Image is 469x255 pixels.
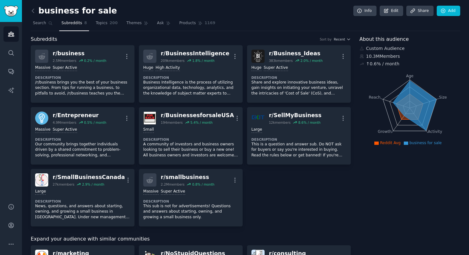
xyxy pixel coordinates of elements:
span: Subreddits [31,35,57,43]
span: Topics [96,20,107,26]
span: Themes [126,20,142,26]
div: High Activity [155,65,180,71]
a: Search [31,18,55,31]
img: SellMyBusiness [251,111,265,125]
a: r/BusinessIntelligence209kmembers1.8% / monthHugeHigh ActivityDescriptionBusiness Intelligence is... [139,45,243,103]
dt: Description [35,137,130,142]
div: 0.2 % / month [84,58,106,63]
h2: business for sale [31,6,117,16]
a: Products1169 [177,18,218,31]
a: Add [437,6,460,16]
a: Topics200 [93,18,120,31]
img: SmallBusinessCanada [35,173,48,187]
p: News, questions, and answers about starting, owning, and growing a small business in [GEOGRAPHIC_... [35,203,130,220]
dt: Description [251,75,346,80]
span: Subreddits [61,20,82,26]
div: r/ smallbusiness [161,173,214,181]
div: 0.8 % / month [192,182,214,187]
span: Reddit Avg [380,141,401,145]
dt: Description [251,137,346,142]
div: 2.5M members [53,58,76,63]
div: Massive [35,65,50,71]
span: business for sale [409,141,442,145]
dt: Description [143,137,238,142]
div: 383k members [269,58,293,63]
span: Ask [157,20,164,26]
div: 2.0 % / month [300,58,323,63]
dt: Description [35,199,130,203]
div: Super Active [264,65,288,71]
span: Products [179,20,196,26]
div: Super Active [53,65,77,71]
div: r/ business [53,50,106,57]
span: 8 [84,20,87,26]
a: Entrepreneurr/Entrepreneur4.9Mmembers0.5% / monthMassiveSuper ActiveDescriptionOur community brin... [31,107,134,165]
div: 5.4 % / month [190,120,213,125]
a: SmallBusinessCanadar/SmallBusinessCanada27kmembers2.9% / monthLargeDescriptionNews, questions, an... [31,169,134,226]
span: 1169 [205,20,215,26]
div: 8.6 % / month [298,120,320,125]
div: Small [143,127,154,133]
div: 12k members [269,120,291,125]
div: 10.3M Members [360,53,461,60]
tspan: Size [439,95,447,99]
div: Huge [143,65,153,71]
div: Large [35,189,46,195]
span: Expand your audience with similar communities [31,235,150,243]
div: 2.9 % / month [82,182,104,187]
div: 0.5 % / month [84,120,106,125]
p: Share and explore innovative business ideas, gain insights on initiating your venture, unravel th... [251,80,346,96]
a: r/smallbusiness2.2Mmembers0.8% / monthMassiveSuper ActiveDescriptionThis sub is not for advertise... [139,169,243,226]
tspan: Activity [428,129,442,134]
dt: Description [143,75,238,80]
p: This sub is not for advertisements! Questions and answers about starting, owning, and growing a s... [143,203,238,220]
img: Business_Ideas [251,50,265,63]
div: Super Active [53,127,77,133]
a: Info [353,6,377,16]
span: Recent [334,37,345,41]
div: 4.9M members [53,120,76,125]
p: Business Intelligence is the process of utilizing organizational data, technology, analytics, and... [143,80,238,96]
a: Themes [124,18,150,31]
div: Large [251,127,262,133]
a: Business_Ideasr/Business_Ideas383kmembers2.0% / monthHugeSuper ActiveDescriptionShare and explore... [247,45,351,103]
dt: Description [143,199,238,203]
span: 200 [110,20,118,26]
p: A community of investors and business owners looking to sell their business or buy a new one! All... [143,142,238,158]
tspan: Age [406,74,414,78]
img: Entrepreneur [35,111,48,125]
tspan: Growth [378,129,392,134]
span: Search [33,20,46,26]
div: r/ BusinessesforsaleUSA [161,111,234,119]
div: r/ Entrepreneur [53,111,106,119]
a: SellMyBusinessr/SellMyBusiness12kmembers8.6% / monthLargeDescriptionThis is a question and answer... [247,107,351,165]
div: Custom Audience [360,45,461,52]
div: r/ Business_Ideas [269,50,323,57]
button: Recent [334,37,351,41]
div: 209k members [161,58,185,63]
a: Share [406,6,433,16]
a: Ask [155,18,173,31]
span: About this audience [360,35,409,43]
tspan: Reach [369,95,381,99]
div: r/ BusinessIntelligence [161,50,229,57]
div: Sort by [320,37,332,41]
p: /r/business brings you the best of your business section. From tips for running a business, to pi... [35,80,130,96]
a: Subreddits8 [59,18,89,31]
div: Massive [35,127,50,133]
div: Super Active [161,189,185,195]
div: ↑ 0.6 % / month [366,61,399,67]
div: 2.2M members [161,182,185,187]
a: r/business2.5Mmembers0.2% / monthMassiveSuper ActiveDescription/r/business brings you the best of... [31,45,134,103]
a: BusinessesforsaleUSAr/BusinessesforsaleUSA194members5.4% / monthSmallDescriptionA community of in... [139,107,243,165]
div: 27k members [53,182,74,187]
img: GummySearch logo [4,6,18,17]
div: 1.8 % / month [192,58,214,63]
div: 194 members [161,120,183,125]
div: Huge [251,65,261,71]
div: Massive [143,189,159,195]
a: Edit [380,6,403,16]
p: This is a question and answer sub. Do NOT ask for buyers or say you're interested in buying. Read... [251,142,346,158]
div: r/ SmallBusinessCanada [53,173,125,181]
div: r/ SellMyBusiness [269,111,322,119]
